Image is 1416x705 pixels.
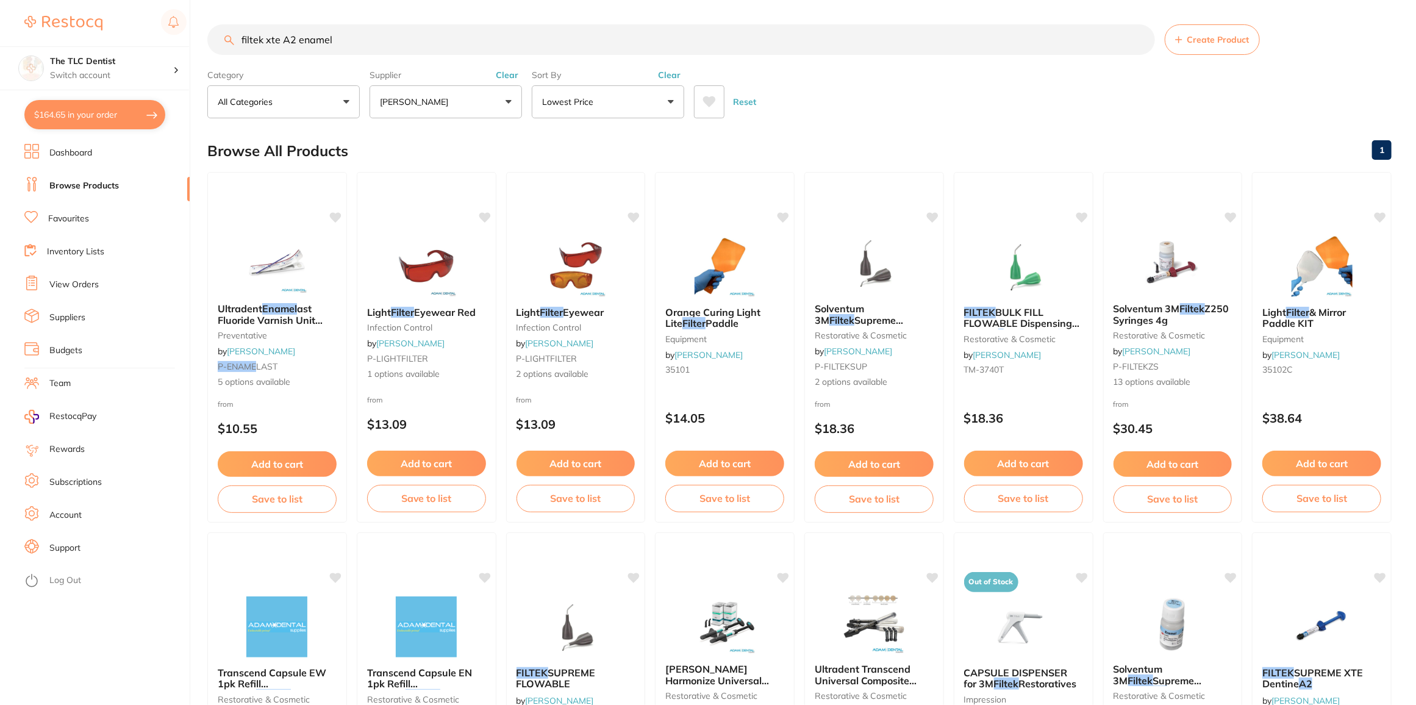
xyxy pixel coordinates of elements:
[1132,685,1167,698] em: Enamel
[517,667,596,690] span: SUPREME FLOWABLE
[517,323,635,332] small: infection control
[49,542,80,554] a: Support
[834,593,914,654] img: Ultradent Transcend Universal Composite Syringes
[964,485,1083,512] button: Save to list
[492,70,522,81] button: Clear
[815,331,934,340] small: restorative & cosmetic
[24,100,165,129] button: $164.65 in your order
[49,180,119,192] a: Browse Products
[24,9,102,37] a: Restocq Logo
[685,593,765,654] img: Kerr Harmonize Universal Composite Unidose 10/pk
[1114,675,1202,698] span: Supreme XTE
[237,596,316,657] img: Transcend Capsule EW 1pk Refill 10x0.2g Enamel White
[370,70,522,81] label: Supplier
[964,411,1083,425] p: $18.36
[665,306,760,329] span: Orange Curing Light Lite
[1262,667,1294,679] em: FILTEK
[218,399,234,409] span: from
[1114,664,1232,686] b: Solventum 3M Filtek Supreme XTE Enamel Capsules 0.2g x 10
[24,571,186,591] button: Log Out
[1114,421,1232,435] p: $30.45
[1187,35,1250,45] span: Create Product
[367,667,486,690] b: Transcend Capsule EN 1pk Refill 10x0.2g Enamel Neutral
[815,302,864,326] span: Solventum 3M
[367,306,391,318] span: Light
[964,667,1068,690] span: CAPSULE DISPENSER for 3M
[984,596,1063,657] img: CAPSULE DISPENSER for 3M Filtek Restoratives
[1282,236,1362,297] img: Light Filter & Mirror Paddle KIT
[964,307,1083,329] b: FILTEK BULK FILL FLOWABLE Dispensing Tips 20 x 19G tips
[207,85,360,118] button: All Categories
[1004,329,1043,341] span: 19G tips
[665,691,784,701] small: restorative & cosmetic
[674,349,743,360] a: [PERSON_NAME]
[391,306,414,318] em: Filter
[367,323,486,332] small: infection control
[964,695,1083,704] small: impression
[517,306,540,318] span: Light
[376,338,445,349] a: [PERSON_NAME]
[1262,364,1293,375] span: 35102C
[1282,596,1362,657] img: FILTEK SUPREME XTE Dentine A2
[291,689,320,701] span: White
[1271,349,1340,360] a: [PERSON_NAME]
[47,246,104,258] a: Inventory Lists
[964,334,1083,344] small: restorative & cosmetic
[1114,346,1191,357] span: by
[207,70,360,81] label: Category
[380,96,453,108] p: [PERSON_NAME]
[49,147,92,159] a: Dashboard
[665,664,784,686] b: Kerr Harmonize Universal Composite Unidose 10/pk
[367,667,472,701] span: Transcend Capsule EN 1pk Refill 10x0.2g
[665,334,784,344] small: equipment
[815,303,934,326] b: Solventum 3M Filtek Supreme Flowable Dispensing Tips 20G
[542,96,598,108] p: Lowest Price
[984,236,1063,297] img: FILTEK BULK FILL FLOWABLE Dispensing Tips 20 x 19G tips
[207,143,348,160] h2: Browse All Products
[387,596,466,657] img: Transcend Capsule EN 1pk Refill 10x0.2g Enamel Neutral
[49,345,82,357] a: Budgets
[536,596,615,657] img: FILTEK SUPREME FLOWABLE
[367,368,486,381] span: 1 options available
[367,353,428,364] span: P-LIGHTFILTER
[1123,346,1191,357] a: [PERSON_NAME]
[49,312,85,324] a: Suppliers
[1262,451,1381,476] button: Add to cart
[1133,232,1212,293] img: Solventum 3M Filtek Z250 Syringes 4g
[218,303,337,326] b: Ultradent Enamelast Fluoride Varnish Unit Dose
[19,56,43,81] img: The TLC Dentist
[517,368,635,381] span: 2 options available
[218,361,256,372] em: P-ENAME
[517,307,635,318] b: Light Filter Eyewear
[218,96,277,108] p: All Categories
[815,361,867,372] span: P-FILTEKSUP
[665,307,784,329] b: Orange Curing Light Lite Filter Paddle
[665,485,784,512] button: Save to list
[964,572,1018,592] span: Out of Stock
[262,302,297,315] em: Enamel
[815,664,934,686] b: Ultradent Transcend Universal Composite Syringes
[815,346,892,357] span: by
[815,485,934,512] button: Save to list
[1114,376,1232,388] span: 13 options available
[49,378,71,390] a: Team
[540,306,563,318] em: Filter
[973,349,1042,360] a: [PERSON_NAME]
[1262,349,1340,360] span: by
[49,476,102,488] a: Subscriptions
[517,338,594,349] span: by
[227,346,295,357] a: [PERSON_NAME]
[49,509,82,521] a: Account
[48,213,89,225] a: Favourites
[517,417,635,431] p: $13.09
[1133,593,1212,654] img: Solventum 3M Filtek Supreme XTE Enamel Capsules 0.2g x 10
[256,689,291,701] em: Enamel
[367,695,486,704] small: restorative & cosmetic
[532,85,684,118] button: Lowest Price
[815,376,934,388] span: 2 options available
[824,346,892,357] a: [PERSON_NAME]
[24,410,96,424] a: RestocqPay
[218,667,337,690] b: Transcend Capsule EW 1pk Refill 10x0.2g Enamel White
[654,70,684,81] button: Clear
[50,70,173,82] p: Switch account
